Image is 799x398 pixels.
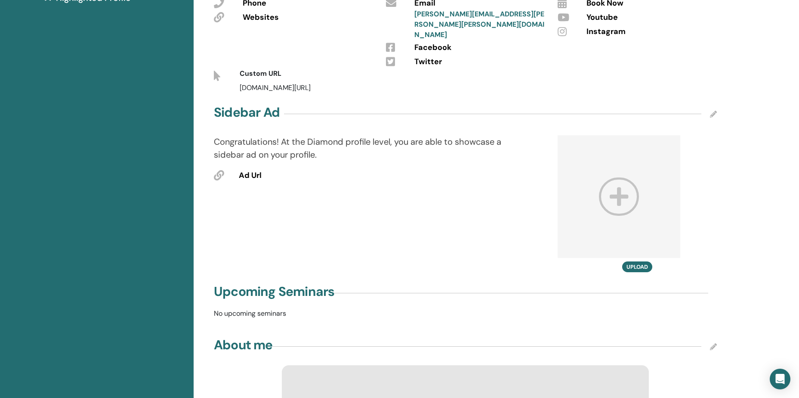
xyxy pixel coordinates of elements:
[414,56,442,68] span: Twitter
[243,12,279,23] span: Websites
[214,337,273,353] h4: About me
[214,105,280,120] h4: Sidebar Ad
[239,170,262,181] span: Ad Url
[214,135,502,161] p: Congratulations! At the Diamond profile level, you are able to showcase a sidebar ad on your prof...
[414,9,544,39] a: [PERSON_NAME][EMAIL_ADDRESS][PERSON_NAME][PERSON_NAME][DOMAIN_NAME]
[622,261,652,272] button: Upload
[414,42,451,53] span: Facebook
[586,26,626,37] span: Instagram
[209,308,722,319] p: No upcoming seminars
[770,369,790,389] div: Open Intercom Messenger
[214,284,334,299] h4: Upcoming Seminars
[240,83,311,92] span: [DOMAIN_NAME][URL]
[240,69,281,78] span: Custom URL
[586,12,618,23] span: Youtube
